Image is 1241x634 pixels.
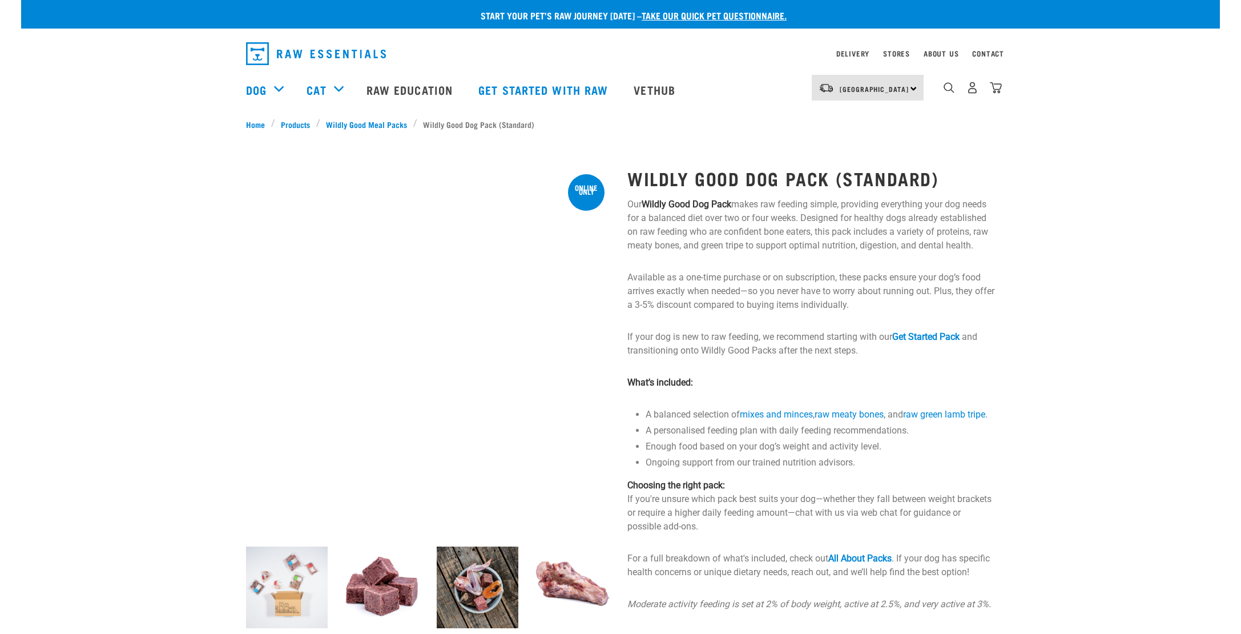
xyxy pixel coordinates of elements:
[627,599,991,609] em: Moderate activity feeding is set at 2% of body weight, active at 2.5%, and very active at 3%.
[307,81,326,98] a: Cat
[966,82,978,94] img: user.png
[972,51,1004,55] a: Contact
[467,67,622,113] a: Get started with Raw
[30,9,1228,22] p: Start your pet’s raw journey [DATE] –
[320,118,413,130] a: Wildly Good Meal Packs
[437,547,518,628] img: Assortment of Raw Essentials Ingredients Including, Salmon Fillet, Cubed Beef And Tripe, Turkey W...
[237,38,1004,70] nav: dropdown navigation
[883,51,910,55] a: Stores
[341,547,423,628] img: Cubes
[627,479,995,533] p: If you're unsure which pack best suits your dog—whether they fall between weight brackets or requ...
[646,408,995,422] li: A balanced selection of , , and .
[944,82,954,93] img: home-icon-1@2x.png
[815,409,884,420] a: raw meaty bones
[990,82,1002,94] img: home-icon@2x.png
[646,456,995,470] li: Ongoing support from our trained nutrition advisors.
[892,331,960,342] a: Get Started Pack
[642,199,731,210] strong: Wildly Good Dog Pack
[903,409,985,420] a: raw green lamb tripe
[627,168,995,188] h1: Wildly Good Dog Pack (Standard)
[246,167,614,535] img: Dog 0 2sec
[646,440,995,454] li: Enough food based on your dog’s weight and activity level.
[924,51,958,55] a: About Us
[21,67,1220,113] nav: dropdown navigation
[246,118,995,130] nav: breadcrumbs
[275,118,316,130] a: Products
[627,480,725,491] strong: Choosing the right pack:
[355,67,467,113] a: Raw Education
[246,81,267,98] a: Dog
[740,409,813,420] a: mixes and minces
[642,13,787,18] a: take our quick pet questionnaire.
[246,118,271,130] a: Home
[627,330,995,358] p: If your dog is new to raw feeding, we recommend starting with our and transitioning onto Wildly G...
[646,424,995,438] li: A personalised feeding plan with daily feeding recommendations.
[532,547,614,628] img: 1205 Veal Brisket 1pp 01
[627,552,995,579] p: For a full breakdown of what's included, check out . If your dog has specific health concerns or ...
[627,271,995,312] p: Available as a one-time purchase or on subscription, these packs ensure your dog’s food arrives e...
[627,377,693,388] strong: What’s included:
[246,547,328,628] img: Dog 0 2sec
[627,198,995,252] p: Our makes raw feeding simple, providing everything your dog needs for a balanced diet over two or...
[836,51,869,55] a: Delivery
[840,87,909,91] span: [GEOGRAPHIC_DATA]
[622,67,690,113] a: Vethub
[828,553,892,564] a: All About Packs
[819,83,834,93] img: van-moving.png
[246,42,386,65] img: Raw Essentials Logo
